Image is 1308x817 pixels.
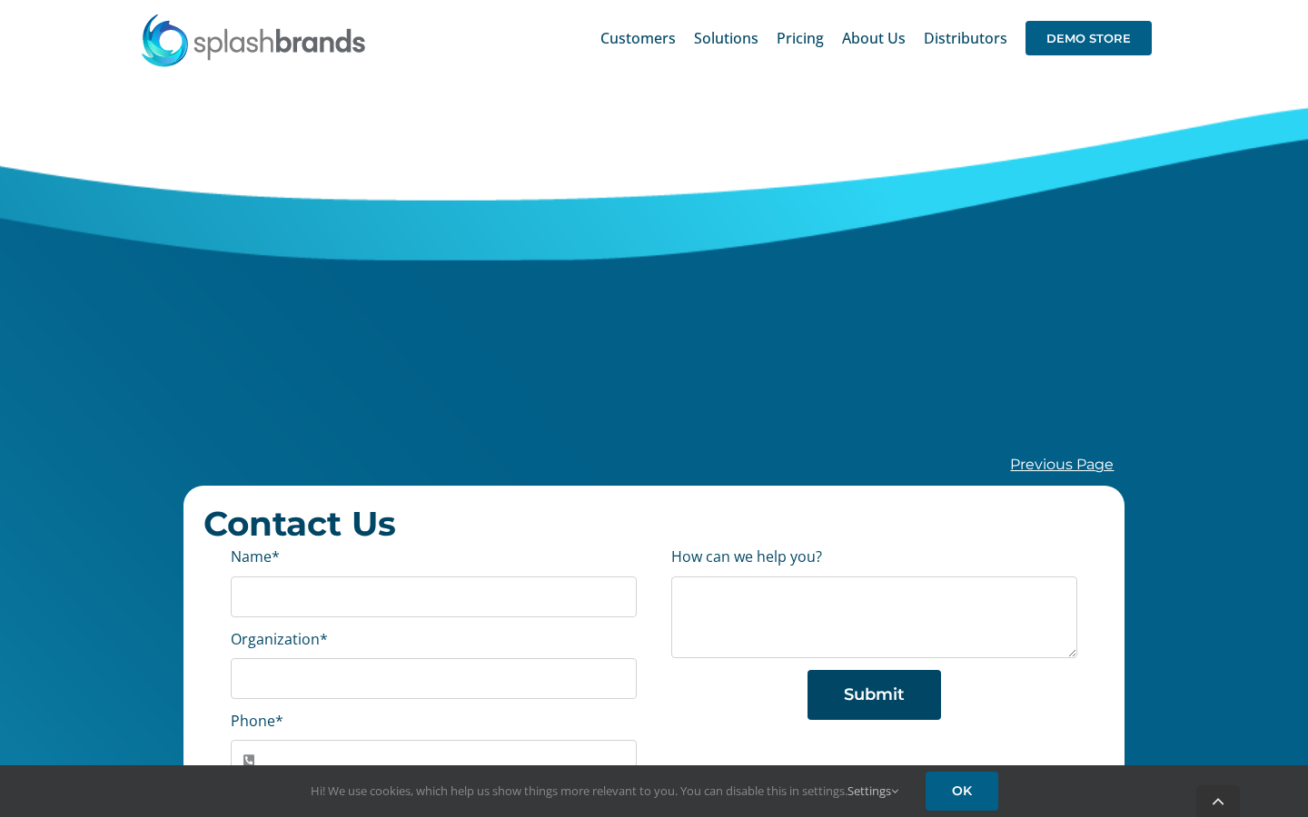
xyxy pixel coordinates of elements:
span: Pricing [777,31,824,45]
img: SplashBrands.com Logo [140,13,367,67]
a: Previous Page [1010,456,1114,473]
span: About Us [842,31,906,45]
a: Customers [600,9,676,67]
h2: Contact Us [203,506,1105,542]
label: Name [231,546,280,566]
label: Organization [231,629,328,649]
a: Pricing [777,9,824,67]
a: Distributors [924,9,1007,67]
abbr: required [275,711,283,731]
a: Settings [847,783,898,799]
abbr: required [272,546,280,566]
a: OK [926,772,998,811]
a: DEMO STORE [1026,9,1152,67]
span: Customers [600,31,676,45]
span: Distributors [924,31,1007,45]
label: Phone [231,711,283,731]
span: DEMO STORE [1026,21,1152,55]
span: Hi! We use cookies, which help us show things more relevant to you. You can disable this in setti... [311,783,898,799]
label: How can we help you? [671,546,822,566]
span: Submit [844,685,905,704]
nav: Main Menu [600,9,1152,67]
abbr: required [320,629,328,649]
span: Solutions [694,31,758,45]
button: Submit [808,670,941,720]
